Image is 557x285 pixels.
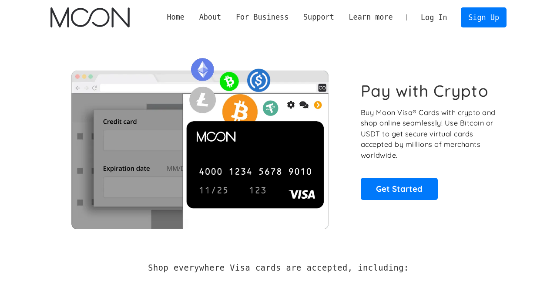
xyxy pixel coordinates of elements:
[50,7,129,27] a: home
[349,12,393,23] div: Learn more
[361,107,497,161] p: Buy Moon Visa® Cards with crypto and shop online seamlessly! Use Bitcoin or USDT to get secure vi...
[50,52,349,229] img: Moon Cards let you spend your crypto anywhere Visa is accepted.
[50,7,129,27] img: Moon Logo
[192,12,228,23] div: About
[413,8,454,27] a: Log In
[361,81,489,101] h1: Pay with Crypto
[236,12,289,23] div: For Business
[361,178,438,200] a: Get Started
[148,263,409,273] h2: Shop everywhere Visa cards are accepted, including:
[296,12,341,23] div: Support
[303,12,334,23] div: Support
[461,7,506,27] a: Sign Up
[342,12,400,23] div: Learn more
[199,12,221,23] div: About
[228,12,296,23] div: For Business
[160,12,192,23] a: Home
